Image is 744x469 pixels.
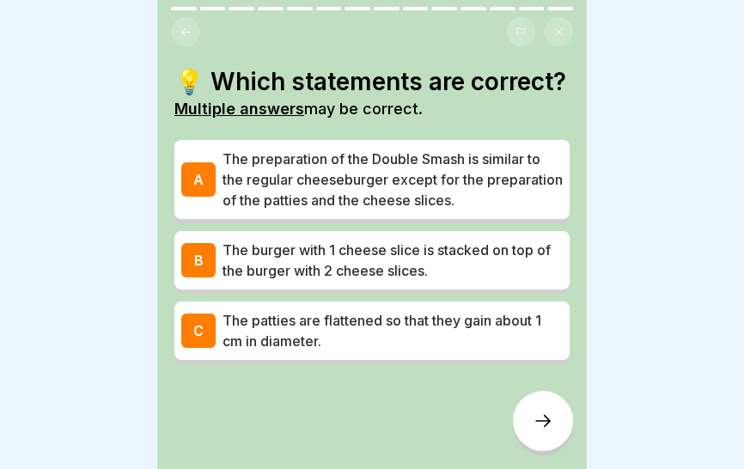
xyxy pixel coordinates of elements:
font: A [193,171,204,188]
font: C [193,322,204,339]
font: Multiple answers [174,100,304,118]
font: The burger with 1 cheese slice is stacked on top of the burger with 2 cheese slices. [223,241,551,279]
font: The patties are flattened so that they gain about 1 cm in diameter. [223,312,541,350]
font: The preparation of the Double Smash is similar to the regular cheeseburger except for the prepara... [223,150,563,209]
font: B [194,252,204,269]
font: 💡 Which statements are correct? [174,67,566,96]
font: may be correct. [304,100,423,118]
